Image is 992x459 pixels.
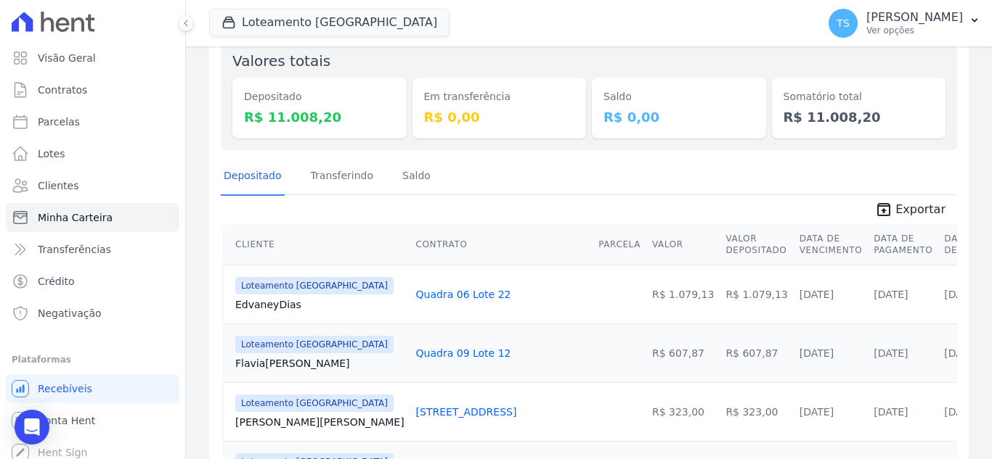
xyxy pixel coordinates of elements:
[720,224,793,265] th: Valor Depositado
[720,323,793,382] td: R$ 607,87
[603,107,755,127] dd: R$ 0,00
[235,356,404,371] a: Flavia[PERSON_NAME]
[416,406,517,418] a: [STREET_ADDRESS]
[235,415,404,429] a: [PERSON_NAME][PERSON_NAME]
[6,406,179,435] a: Conta Hent
[416,289,511,300] a: Quadra 06 Lote 22
[875,201,893,218] i: unarchive
[784,89,935,104] dt: Somatório total
[38,178,78,193] span: Clientes
[6,374,179,403] a: Recebíveis
[232,52,330,70] label: Valores totais
[6,139,179,168] a: Lotes
[720,382,793,441] td: R$ 323,00
[38,51,96,65] span: Visão Geral
[244,89,395,104] dt: Depositado
[38,413,95,428] span: Conta Hent
[868,224,938,265] th: Data de Pagamento
[646,224,720,265] th: Valor
[12,351,174,368] div: Plataformas
[874,406,908,418] a: [DATE]
[874,347,908,359] a: [DATE]
[837,18,849,28] span: TS
[800,289,834,300] a: [DATE]
[874,289,908,300] a: [DATE]
[866,10,963,25] p: [PERSON_NAME]
[593,224,646,265] th: Parcela
[224,224,410,265] th: Cliente
[38,210,113,225] span: Minha Carteira
[895,201,946,218] span: Exportar
[6,235,179,264] a: Transferências
[399,158,434,196] a: Saldo
[38,306,102,321] span: Negativação
[800,406,834,418] a: [DATE]
[235,394,394,412] span: Loteamento [GEOGRAPHIC_DATA]
[6,203,179,232] a: Minha Carteira
[38,83,87,97] span: Contratos
[794,224,868,265] th: Data de Vencimento
[817,3,992,44] button: TS [PERSON_NAME] Ver opções
[221,158,285,196] a: Depositado
[424,89,575,104] dt: Em transferência
[424,107,575,127] dd: R$ 0,00
[15,410,49,444] div: Open Intercom Messenger
[720,265,793,323] td: R$ 1.079,13
[646,323,720,382] td: R$ 607,87
[603,89,755,104] dt: Saldo
[944,289,978,300] a: [DATE]
[6,299,179,328] a: Negativação
[784,107,935,127] dd: R$ 11.008,20
[235,336,394,353] span: Loteamento [GEOGRAPHIC_DATA]
[38,381,92,396] span: Recebíveis
[410,224,593,265] th: Contrato
[6,107,179,136] a: Parcelas
[38,146,65,161] span: Lotes
[866,25,963,36] p: Ver opções
[646,382,720,441] td: R$ 323,00
[38,242,111,257] span: Transferências
[308,158,377,196] a: Transferindo
[235,297,404,312] a: EdvaneyDias
[244,107,395,127] dd: R$ 11.008,20
[800,347,834,359] a: [DATE]
[944,347,978,359] a: [DATE]
[6,75,179,104] a: Contratos
[38,274,75,289] span: Crédito
[209,9,450,36] button: Loteamento [GEOGRAPHIC_DATA]
[944,406,978,418] a: [DATE]
[6,171,179,200] a: Clientes
[6,44,179,73] a: Visão Geral
[863,201,957,221] a: unarchive Exportar
[38,115,80,129] span: Parcelas
[235,277,394,294] span: Loteamento [GEOGRAPHIC_DATA]
[416,347,511,359] a: Quadra 09 Lote 12
[6,267,179,296] a: Crédito
[646,265,720,323] td: R$ 1.079,13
